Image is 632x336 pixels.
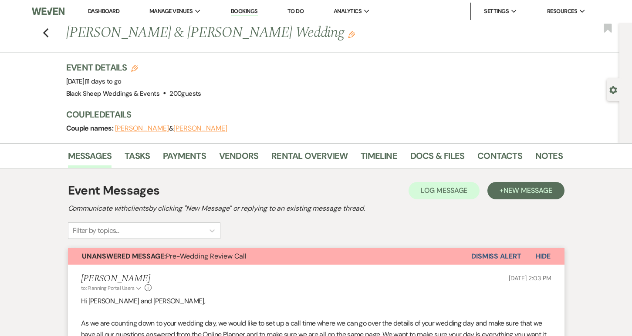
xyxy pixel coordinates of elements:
span: Couple names: [66,124,115,133]
button: Edit [348,30,355,38]
span: [DATE] 2:03 PM [509,274,551,282]
span: & [115,124,227,133]
button: +New Message [487,182,564,199]
button: Log Message [409,182,480,199]
div: Filter by topics... [73,225,119,236]
button: to: Planning Portal Users [81,284,143,292]
span: 11 days to go [86,77,122,86]
h1: [PERSON_NAME] & [PERSON_NAME] Wedding [66,23,456,44]
a: Bookings [231,7,258,16]
button: Unanswered Message:Pre-Wedding Review Call [68,248,471,265]
a: Timeline [361,149,397,168]
button: Hide [521,248,564,265]
strong: Unanswered Message: [82,252,166,261]
a: Tasks [125,149,150,168]
button: Open lead details [609,85,617,94]
span: Settings [484,7,509,16]
h3: Couple Details [66,108,554,121]
h1: Event Messages [68,181,160,200]
button: [PERSON_NAME] [173,125,227,132]
h5: [PERSON_NAME] [81,273,152,284]
button: Dismiss Alert [471,248,521,265]
button: [PERSON_NAME] [115,125,169,132]
span: New Message [504,186,552,195]
a: Messages [68,149,112,168]
span: Manage Venues [149,7,193,16]
span: [DATE] [66,77,122,86]
span: Analytics [334,7,362,16]
a: Contacts [477,149,522,168]
span: | [84,77,122,86]
span: Hide [535,252,551,261]
span: Log Message [421,186,467,195]
a: Docs & Files [410,149,464,168]
a: To Do [287,7,304,15]
img: Weven Logo [32,2,64,20]
span: 200 guests [169,89,201,98]
a: Vendors [219,149,258,168]
h3: Event Details [66,61,201,74]
a: Dashboard [88,7,119,15]
h2: Communicate with clients by clicking "New Message" or replying to an existing message thread. [68,203,564,214]
a: Notes [535,149,563,168]
span: Pre-Wedding Review Call [82,252,247,261]
span: Hi [PERSON_NAME] and [PERSON_NAME], [81,296,206,306]
span: Resources [547,7,577,16]
span: to: Planning Portal Users [81,285,135,292]
a: Rental Overview [271,149,348,168]
a: Payments [163,149,206,168]
span: Black Sheep Weddings & Events [66,89,159,98]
